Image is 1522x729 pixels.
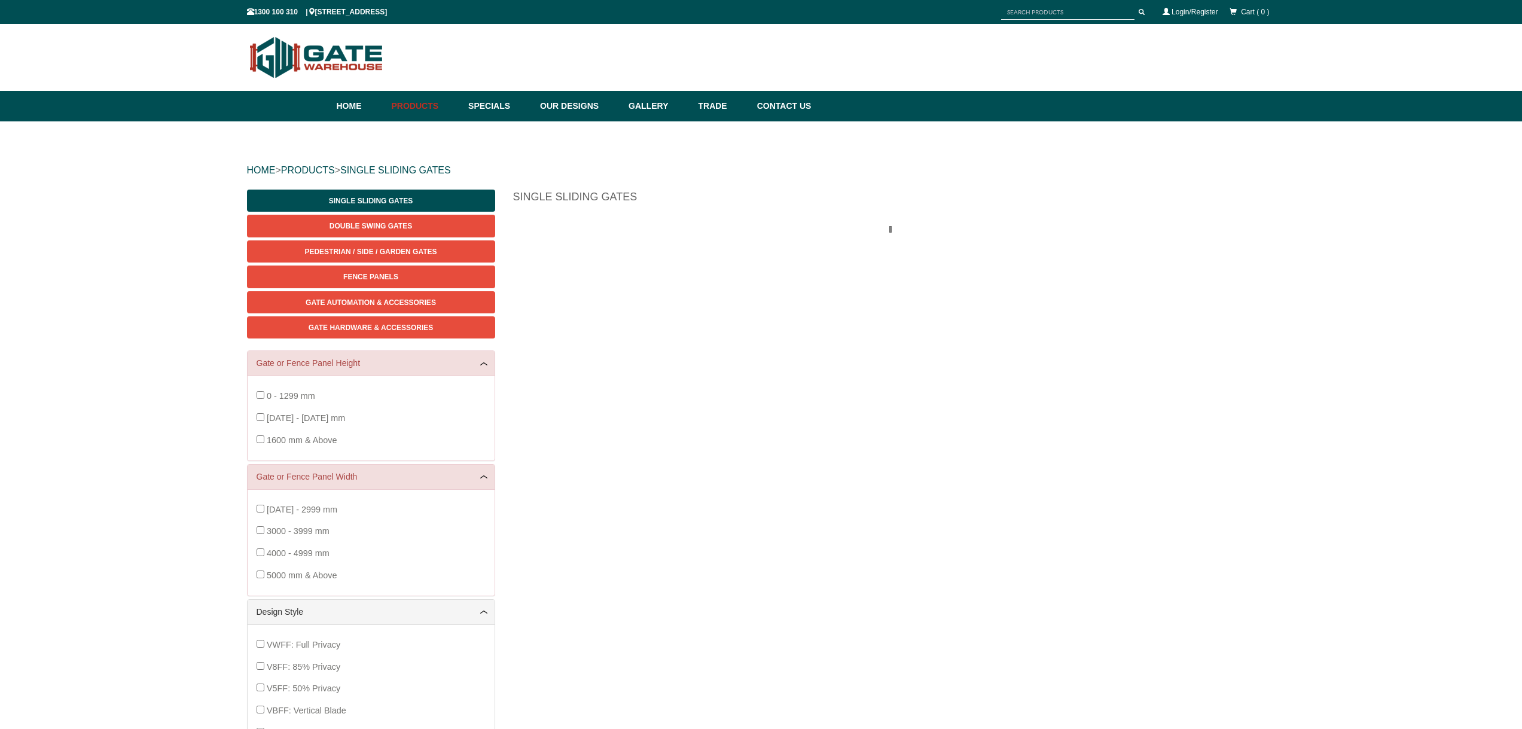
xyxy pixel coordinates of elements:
[247,30,386,85] img: Gate Warehouse
[267,662,340,672] span: V8FF: 85% Privacy
[534,91,623,121] a: Our Designs
[257,357,486,370] a: Gate or Fence Panel Height
[247,165,276,175] a: HOME
[247,240,495,263] a: Pedestrian / Side / Garden Gates
[343,273,398,281] span: Fence Panels
[247,291,495,313] a: Gate Automation & Accessories
[267,391,315,401] span: 0 - 1299 mm
[281,165,335,175] a: PRODUCTS
[247,266,495,288] a: Fence Panels
[267,684,340,693] span: V5FF: 50% Privacy
[1241,8,1269,16] span: Cart ( 0 )
[267,435,337,445] span: 1600 mm & Above
[386,91,463,121] a: Products
[340,165,451,175] a: SINGLE SLIDING GATES
[247,8,388,16] span: 1300 100 310 | [STREET_ADDRESS]
[329,197,413,205] span: Single Sliding Gates
[247,190,495,212] a: Single Sliding Gates
[267,526,330,536] span: 3000 - 3999 mm
[267,413,345,423] span: [DATE] - [DATE] mm
[304,248,437,256] span: Pedestrian / Side / Garden Gates
[462,91,534,121] a: Specials
[247,316,495,338] a: Gate Hardware & Accessories
[330,222,412,230] span: Double Swing Gates
[337,91,386,121] a: Home
[267,548,330,558] span: 4000 - 4999 mm
[267,571,337,580] span: 5000 mm & Above
[257,606,486,618] a: Design Style
[267,505,337,514] span: [DATE] - 2999 mm
[513,190,1276,211] h1: Single Sliding Gates
[309,324,434,332] span: Gate Hardware & Accessories
[1172,8,1218,16] a: Login/Register
[306,298,436,307] span: Gate Automation & Accessories
[889,226,899,233] img: please_wait.gif
[267,706,346,715] span: VBFF: Vertical Blade
[1001,5,1134,20] input: SEARCH PRODUCTS
[623,91,692,121] a: Gallery
[692,91,751,121] a: Trade
[257,471,486,483] a: Gate or Fence Panel Width
[751,91,812,121] a: Contact Us
[247,151,1276,190] div: > >
[267,640,340,649] span: VWFF: Full Privacy
[247,215,495,237] a: Double Swing Gates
